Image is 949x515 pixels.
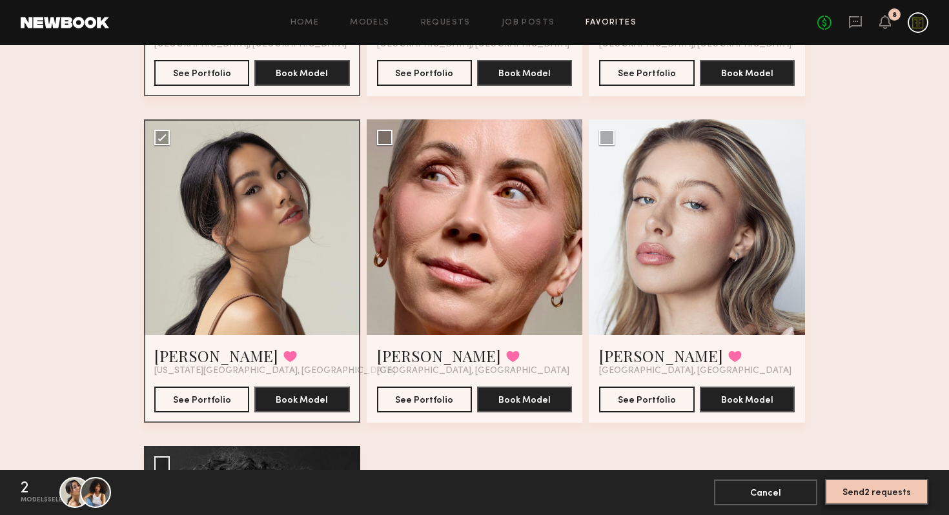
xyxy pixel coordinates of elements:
button: Book Model [254,60,349,86]
button: Book Model [254,387,349,412]
button: Book Model [477,387,572,412]
span: [GEOGRAPHIC_DATA], [GEOGRAPHIC_DATA] [599,366,791,376]
a: Book Model [700,67,795,78]
button: Send2 requests [825,479,928,505]
button: See Portfolio [599,387,694,412]
a: Book Model [477,394,572,405]
button: See Portfolio [377,60,472,86]
button: See Portfolio [599,60,694,86]
a: Book Model [254,67,349,78]
a: Home [291,19,320,27]
a: Book Model [477,67,572,78]
button: Cancel [714,480,817,505]
button: See Portfolio [154,387,249,412]
a: Book Model [700,394,795,405]
a: [PERSON_NAME] [154,345,278,366]
div: 8 [892,12,897,19]
button: Book Model [477,60,572,86]
span: [US_STATE][GEOGRAPHIC_DATA], [GEOGRAPHIC_DATA] [154,366,396,376]
a: Send2 requests [825,480,928,505]
a: Favorites [586,19,637,27]
a: Requests [421,19,471,27]
button: See Portfolio [377,387,472,412]
a: Book Model [254,394,349,405]
button: See Portfolio [154,60,249,86]
button: Book Model [700,60,795,86]
a: [PERSON_NAME] [377,345,501,366]
div: models selected [21,496,80,504]
button: Book Model [700,387,795,412]
span: [GEOGRAPHIC_DATA], [GEOGRAPHIC_DATA] [377,366,569,376]
div: 2 [21,481,28,496]
a: Job Posts [502,19,555,27]
a: Models [350,19,389,27]
a: [PERSON_NAME] [599,345,723,366]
